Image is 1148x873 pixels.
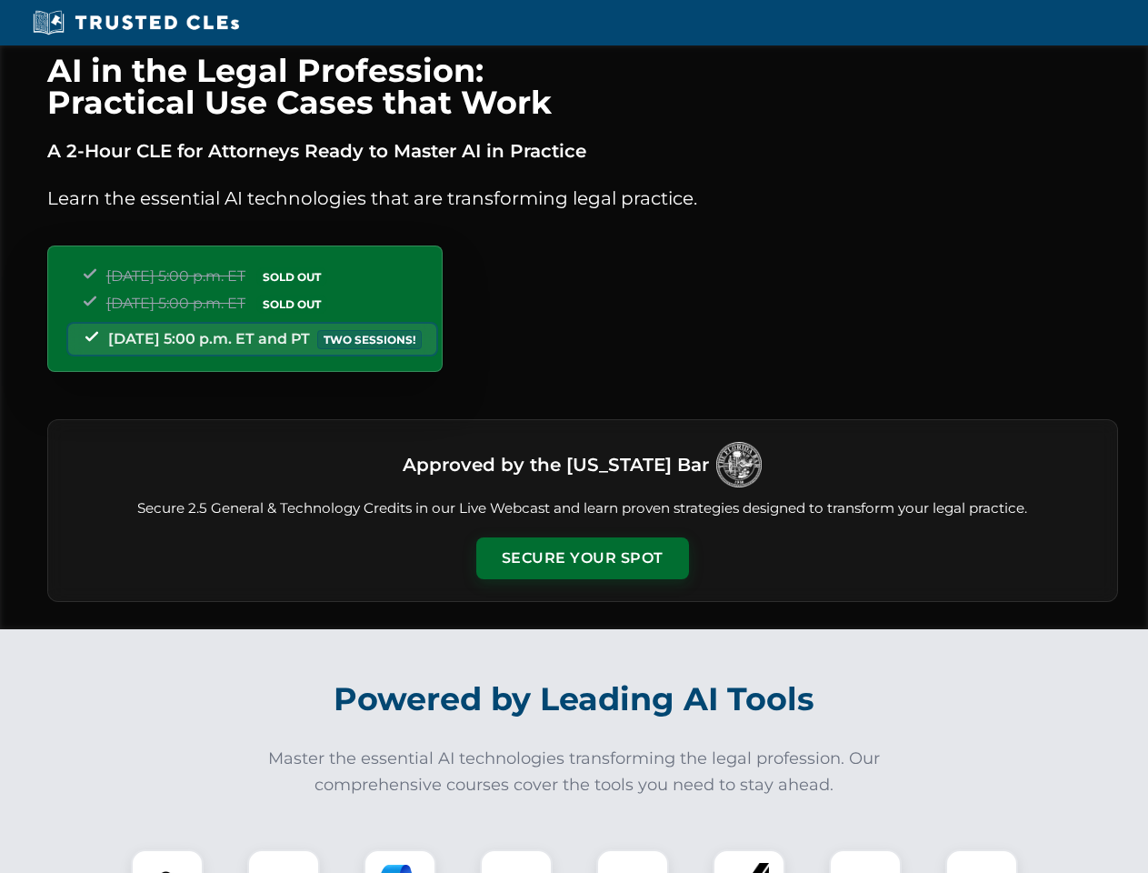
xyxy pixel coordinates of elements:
h2: Powered by Leading AI Tools [71,667,1078,731]
img: Logo [716,442,762,487]
span: SOLD OUT [256,267,327,286]
p: A 2-Hour CLE for Attorneys Ready to Master AI in Practice [47,136,1118,166]
button: Secure Your Spot [476,537,689,579]
span: [DATE] 5:00 p.m. ET [106,295,245,312]
p: Secure 2.5 General & Technology Credits in our Live Webcast and learn proven strategies designed ... [70,498,1095,519]
h1: AI in the Legal Profession: Practical Use Cases that Work [47,55,1118,118]
p: Master the essential AI technologies transforming the legal profession. Our comprehensive courses... [256,746,893,798]
span: [DATE] 5:00 p.m. ET [106,267,245,285]
h3: Approved by the [US_STATE] Bar [403,448,709,481]
img: Trusted CLEs [27,9,245,36]
span: SOLD OUT [256,295,327,314]
p: Learn the essential AI technologies that are transforming legal practice. [47,184,1118,213]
